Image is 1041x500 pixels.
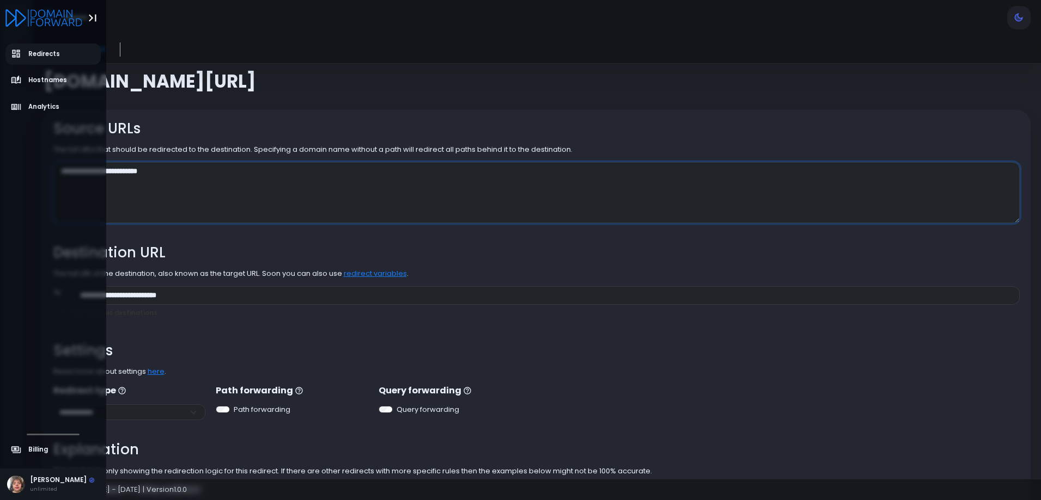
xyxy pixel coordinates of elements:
span: Redirects [28,50,60,59]
a: here [148,366,165,376]
p: Read more about settings . [53,366,1020,377]
p: Query forwarding [379,384,531,397]
span: Analytics [28,102,59,112]
label: Query forwarding [397,404,459,415]
a: Billing [5,439,101,460]
span: [DOMAIN_NAME][URL] [44,71,256,92]
span: Billing [28,445,48,454]
h2: Settings [53,342,1020,359]
a: Hostnames [5,70,101,91]
span: Hostnames [28,76,67,85]
h2: Explanation [53,441,1020,458]
p: The full URL of the destination, also known as the target URL. Soon you can also use . [53,268,1020,279]
a: redirect variables [344,268,407,279]
a: Logo [5,10,82,24]
div: unlimited [30,485,95,493]
p: Redirect type [53,384,205,397]
span: Copyright © [DATE] - [DATE] | Version 1.0.0 [42,484,187,495]
p: This section is only showing the redirection logic for this redirect. If there are other redirect... [53,466,1020,477]
p: The full URLs that should be redirected to the destination. Specifying a domain name without a pa... [53,144,1020,155]
button: Use dynamic destinations [53,305,164,320]
button: Toggle Aside [82,8,103,28]
p: Path forwarding [216,384,368,397]
h2: Source URLs [53,120,1020,137]
img: Avatar [7,476,25,493]
div: [PERSON_NAME] [30,476,95,485]
a: Redirects [5,44,101,65]
a: Analytics [5,96,101,118]
label: Path forwarding [234,404,290,415]
h2: Destination URL [53,244,1020,261]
